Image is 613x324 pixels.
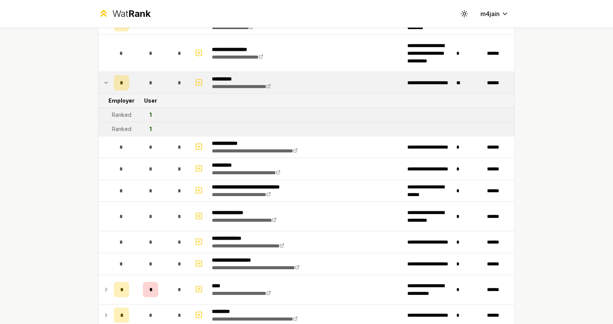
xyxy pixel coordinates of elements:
[98,8,151,20] a: WatRank
[112,8,151,20] div: Wat
[149,125,152,133] div: 1
[128,8,151,19] span: Rank
[480,9,500,18] span: m4jain
[474,7,515,21] button: m4jain
[149,111,152,119] div: 1
[111,94,132,108] td: Employer
[112,125,131,133] div: Ranked
[112,111,131,119] div: Ranked
[132,94,169,108] td: User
